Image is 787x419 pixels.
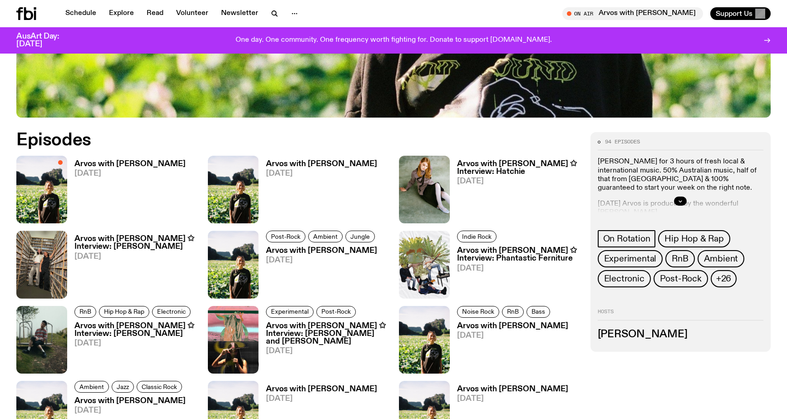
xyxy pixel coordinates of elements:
span: Post-Rock [271,233,300,240]
a: Jungle [345,231,375,242]
p: [PERSON_NAME] for 3 hours of fresh local & international music. ​50% Australian music, half of th... [598,158,764,192]
h3: Arvos with [PERSON_NAME] ✩ Interview: [PERSON_NAME] and [PERSON_NAME] [266,322,389,345]
a: Post-Rock [654,270,708,287]
span: [DATE] [457,332,568,340]
img: four people with fern plants for heads [399,231,450,298]
h3: Arvos with [PERSON_NAME] [266,385,377,393]
span: +26 [716,274,731,284]
a: Hip Hop & Rap [99,306,149,318]
a: Experimental [266,306,314,318]
a: Jazz [112,381,134,393]
h2: Hosts [598,309,764,320]
img: Bri is smiling and wearing a black t-shirt. She is standing in front of a lush, green field. Ther... [399,306,450,374]
a: Bass [526,306,550,318]
h3: Arvos with [PERSON_NAME] [457,322,568,330]
a: Ambient [308,231,343,242]
span: On Rotation [603,234,650,244]
a: Arvos with [PERSON_NAME][DATE] [259,160,377,223]
span: [DATE] [266,170,377,177]
a: On Rotation [598,230,656,247]
span: Ambient [313,233,338,240]
h3: Arvos with [PERSON_NAME] [266,247,378,255]
span: Hip Hop & Rap [104,308,144,315]
button: On AirArvos with [PERSON_NAME] [562,7,703,20]
a: Volunteer [171,7,214,20]
h3: Arvos with [PERSON_NAME] [457,385,568,393]
img: Bri is smiling and wearing a black t-shirt. She is standing in front of a lush, green field. Ther... [16,156,67,223]
a: Newsletter [216,7,264,20]
span: [DATE] [457,265,580,272]
a: Arvos with [PERSON_NAME][DATE] [259,247,378,298]
span: Indie Rock [462,233,492,240]
span: Jungle [350,233,370,240]
span: [DATE] [266,395,377,403]
span: Experimental [604,254,657,264]
img: Rich Brian sits on playground equipment pensively, feeling ethereal in a misty setting [16,306,67,374]
span: Hip Hop & Rap [664,234,723,244]
span: [DATE] [457,177,580,185]
h3: Arvos with [PERSON_NAME] ✩ Interview: [PERSON_NAME] [74,322,197,338]
span: Post-Rock [321,308,351,315]
span: Jazz [117,383,129,390]
span: Noise Rock [462,308,494,315]
h3: Arvos with [PERSON_NAME] [266,160,377,168]
a: Arvos with [PERSON_NAME] ✩ Interview: Hatchie[DATE] [450,160,580,223]
a: Electronic [598,270,651,287]
span: Experimental [271,308,309,315]
span: Electronic [157,308,186,315]
span: [DATE] [74,170,186,177]
a: Arvos with [PERSON_NAME] ✩ Interview: Phantastic Ferniture[DATE] [450,247,580,298]
a: Arvos with [PERSON_NAME][DATE] [450,322,568,374]
img: Bri is smiling and wearing a black t-shirt. She is standing in front of a lush, green field. Ther... [208,231,259,298]
span: Ambient [704,254,738,264]
span: 94 episodes [605,139,640,144]
span: [DATE] [74,340,197,347]
a: RnB [502,306,524,318]
a: Ambient [74,381,109,393]
a: Arvos with [PERSON_NAME] ✩ Interview: [PERSON_NAME] and [PERSON_NAME][DATE] [259,322,389,374]
a: Experimental [598,250,663,267]
h3: Arvos with [PERSON_NAME] ✩ Interview: Phantastic Ferniture [457,247,580,262]
span: RnB [507,308,519,315]
h3: Arvos with [PERSON_NAME] [74,160,186,168]
button: +26 [711,270,737,287]
h2: Episodes [16,132,516,148]
span: RnB [672,254,688,264]
a: Arvos with [PERSON_NAME] ✩ Interview: [PERSON_NAME][DATE] [67,235,197,298]
span: [DATE] [266,256,378,264]
span: RnB [79,308,91,315]
a: Indie Rock [457,231,497,242]
img: Girl with long hair is sitting back on the ground comfortably [399,156,450,223]
a: RnB [665,250,694,267]
span: Bass [531,308,545,315]
button: Support Us [710,7,771,20]
a: Electronic [152,306,191,318]
a: Post-Rock [266,231,305,242]
img: Bri is smiling and wearing a black t-shirt. She is standing in front of a lush, green field. Ther... [208,156,259,223]
h3: Arvos with [PERSON_NAME] ✩ Interview: Hatchie [457,160,580,176]
h3: Arvos with [PERSON_NAME] ✩ Interview: [PERSON_NAME] [74,235,197,251]
a: RnB [74,306,96,318]
a: Arvos with [PERSON_NAME][DATE] [67,160,186,223]
a: Post-Rock [316,306,356,318]
h3: AusArt Day: [DATE] [16,33,74,48]
span: Ambient [79,383,104,390]
a: Schedule [60,7,102,20]
span: Support Us [716,10,753,18]
p: One day. One community. One frequency worth fighting for. Donate to support [DOMAIN_NAME]. [236,36,552,44]
a: Read [141,7,169,20]
span: [DATE] [74,407,186,414]
span: Classic Rock [142,383,177,390]
a: Noise Rock [457,306,499,318]
span: [DATE] [457,395,568,403]
a: Classic Rock [137,381,182,393]
h3: [PERSON_NAME] [598,330,764,340]
span: [DATE] [266,347,389,355]
h3: Arvos with [PERSON_NAME] [74,397,186,405]
a: Ambient [698,250,745,267]
img: Split frame of Bhenji Ra and Karina Utomo mid performances [208,306,259,374]
a: Arvos with [PERSON_NAME] ✩ Interview: [PERSON_NAME][DATE] [67,322,197,374]
span: [DATE] [74,253,197,261]
a: Hip Hop & Rap [658,230,730,247]
a: Explore [103,7,139,20]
